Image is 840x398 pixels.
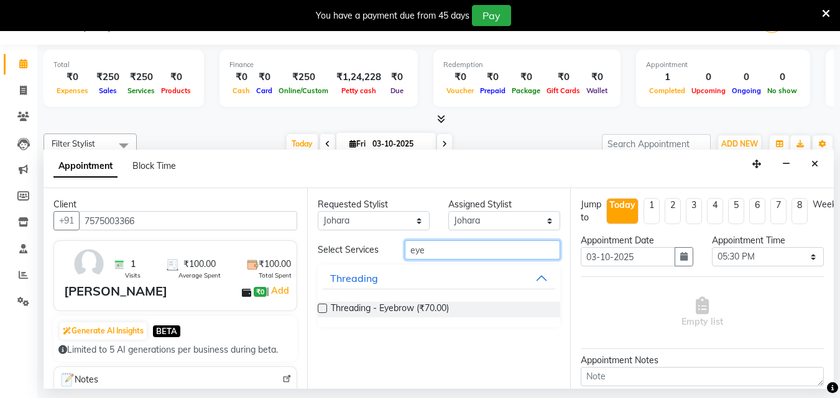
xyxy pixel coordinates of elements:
[96,86,120,95] span: Sales
[52,138,95,148] span: Filter Stylist
[53,155,118,178] span: Appointment
[792,198,808,224] li: 8
[665,198,681,224] li: 2
[269,283,291,298] a: Add
[158,86,194,95] span: Products
[806,155,824,174] button: Close
[267,283,291,298] span: |
[686,198,702,224] li: 3
[543,86,583,95] span: Gift Cards
[770,198,787,224] li: 7
[405,240,560,260] input: Search by service name
[729,70,764,84] div: 0
[581,247,675,266] input: yyyy-mm-dd
[323,267,556,289] button: Threading
[764,86,800,95] span: No show
[688,86,729,95] span: Upcoming
[543,70,583,84] div: ₹0
[316,9,469,22] div: You have a payment due from 45 days
[581,354,824,367] div: Appointment Notes
[183,258,216,271] span: ₹100.00
[229,70,253,84] div: ₹0
[318,198,430,211] div: Requested Stylist
[583,86,611,95] span: Wallet
[707,198,723,224] li: 4
[259,258,291,271] span: ₹100.00
[53,211,80,230] button: +91
[330,271,378,286] div: Threading
[253,86,275,95] span: Card
[386,70,408,84] div: ₹0
[602,134,711,153] input: Search Appointment
[331,302,449,317] span: Threading - Eyebrow (₹70.00)
[259,271,292,280] span: Total Spent
[443,86,477,95] span: Voucher
[253,70,275,84] div: ₹0
[729,86,764,95] span: Ongoing
[308,243,395,256] div: Select Services
[609,199,635,212] div: Today
[443,70,477,84] div: ₹0
[721,139,758,148] span: ADD NEW
[178,271,221,280] span: Average Spent
[59,372,98,388] span: Notes
[387,86,407,95] span: Due
[53,70,91,84] div: ₹0
[646,86,688,95] span: Completed
[125,271,141,280] span: Visits
[728,198,744,224] li: 5
[646,60,800,70] div: Appointment
[644,198,660,224] li: 1
[153,325,180,337] span: BETA
[58,343,292,356] div: Limited to 5 AI generations per business during beta.
[646,70,688,84] div: 1
[53,60,194,70] div: Total
[346,139,369,148] span: Fri
[472,5,511,26] button: Pay
[681,297,723,328] span: Empty list
[583,70,611,84] div: ₹0
[477,86,509,95] span: Prepaid
[718,135,761,153] button: ADD NEW
[509,70,543,84] div: ₹0
[443,60,611,70] div: Redemption
[287,134,318,153] span: Today
[369,135,431,153] input: 2025-10-03
[581,234,693,247] div: Appointment Date
[131,258,136,271] span: 1
[448,198,560,211] div: Assigned Stylist
[331,70,386,84] div: ₹1,24,228
[509,86,543,95] span: Package
[749,198,765,224] li: 6
[581,198,601,224] div: Jump to
[64,282,167,301] div: [PERSON_NAME]
[275,86,331,95] span: Online/Custom
[60,322,147,340] button: Generate AI Insights
[79,211,297,230] input: Search by Name/Mobile/Email/Code
[124,70,158,84] div: ₹250
[477,70,509,84] div: ₹0
[53,86,91,95] span: Expenses
[338,86,379,95] span: Petty cash
[132,160,176,171] span: Block Time
[124,86,158,95] span: Services
[71,246,107,282] img: avatar
[53,198,297,211] div: Client
[158,70,194,84] div: ₹0
[275,70,331,84] div: ₹250
[229,86,253,95] span: Cash
[91,70,124,84] div: ₹250
[712,234,824,247] div: Appointment Time
[229,60,408,70] div: Finance
[254,287,267,297] span: ₹0
[764,70,800,84] div: 0
[688,70,729,84] div: 0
